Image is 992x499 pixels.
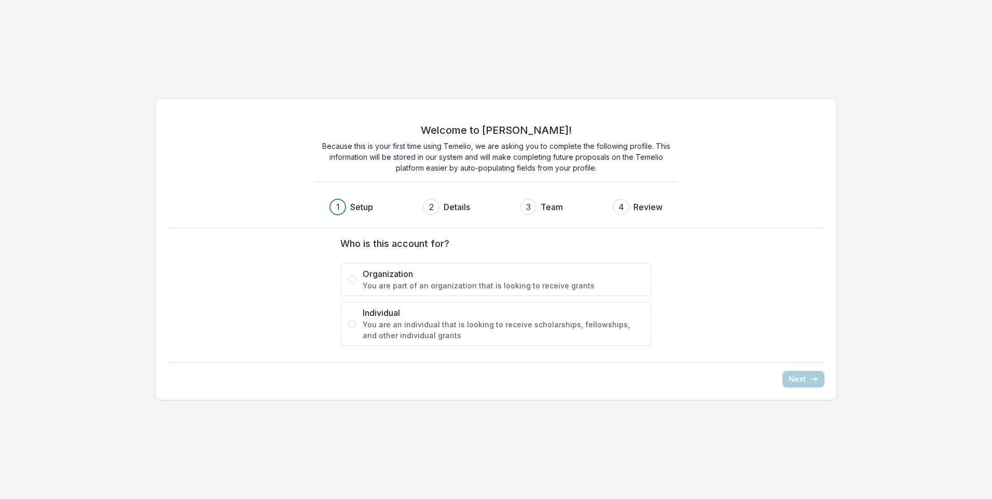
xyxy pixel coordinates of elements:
label: Who is this account for? [340,237,645,251]
h3: Setup [350,201,373,213]
div: Progress [329,199,663,215]
div: 2 [429,201,434,213]
span: Individual [363,307,644,319]
span: You are part of an organization that is looking to receive grants [363,280,644,291]
h3: Review [633,201,663,213]
h2: Welcome to [PERSON_NAME]! [421,124,572,136]
h3: Details [444,201,470,213]
div: 3 [526,201,531,213]
p: Because this is your first time using Temelio, we are asking you to complete the following profil... [314,141,678,173]
h3: Team [541,201,563,213]
button: Next [782,371,824,387]
div: 1 [336,201,340,213]
span: You are an individual that is looking to receive scholarships, fellowships, and other individual ... [363,319,644,341]
span: Organization [363,268,644,280]
div: 4 [618,201,624,213]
